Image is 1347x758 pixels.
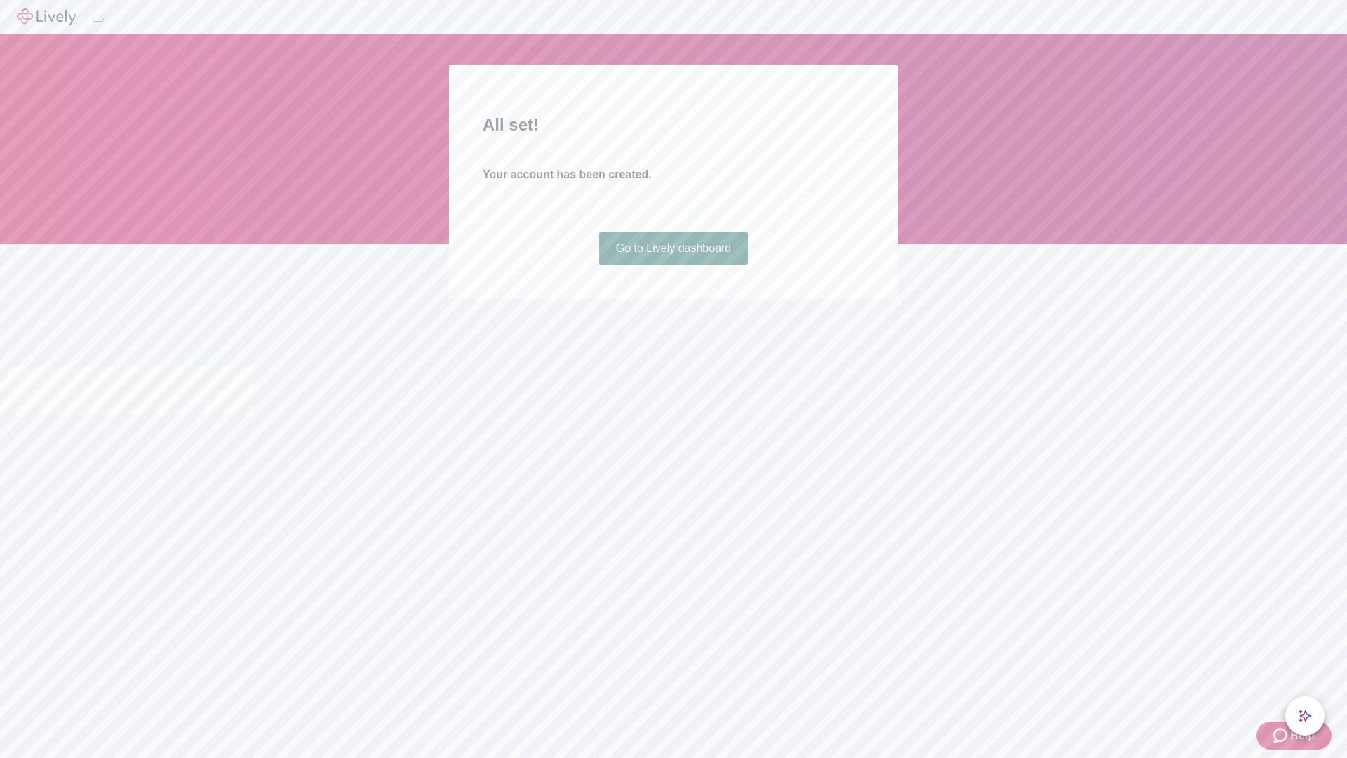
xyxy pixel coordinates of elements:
[483,166,864,183] h4: Your account has been created.
[93,18,104,22] button: Log out
[483,112,864,138] h2: All set!
[17,8,76,25] img: Lively
[1285,696,1325,736] button: chat
[1256,722,1332,750] button: Zendesk support iconHelp
[1298,709,1312,723] svg: Lively AI Assistant
[599,232,749,265] a: Go to Lively dashboard
[1273,727,1290,744] svg: Zendesk support icon
[1290,727,1315,744] span: Help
